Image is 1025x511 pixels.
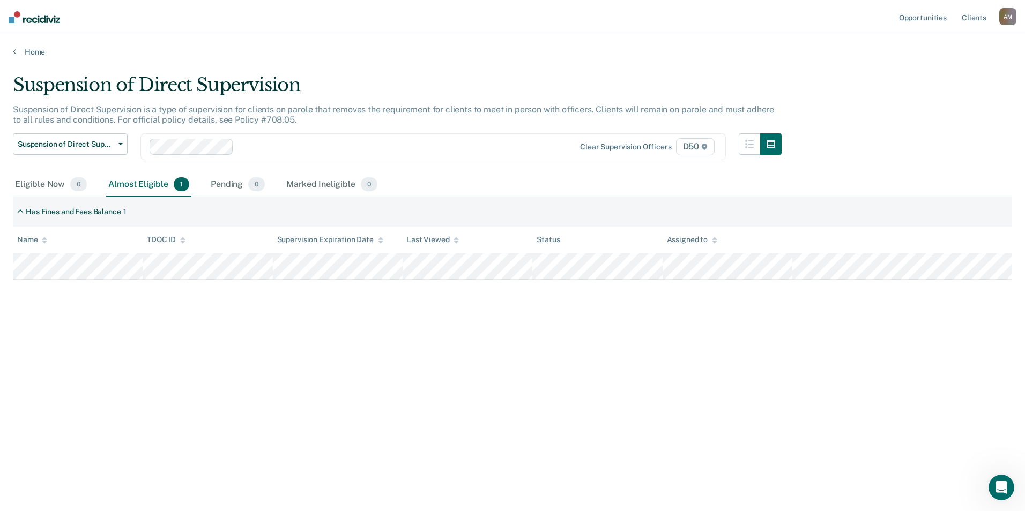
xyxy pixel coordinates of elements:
[248,177,265,191] span: 0
[284,173,380,197] div: Marked Ineligible0
[123,207,127,216] div: 1
[147,235,185,244] div: TDOC ID
[537,235,560,244] div: Status
[13,104,774,125] p: Suspension of Direct Supervision is a type of supervision for clients on parole that removes the ...
[13,74,782,104] div: Suspension of Direct Supervision
[667,235,717,244] div: Assigned to
[676,138,715,155] span: D50
[17,235,47,244] div: Name
[106,173,191,197] div: Almost Eligible1
[26,207,121,216] div: Has Fines and Fees Balance
[989,475,1014,500] iframe: Intercom live chat
[361,177,377,191] span: 0
[18,140,114,149] span: Suspension of Direct Supervision
[13,47,1012,57] a: Home
[999,8,1016,25] div: A M
[13,203,130,221] div: Has Fines and Fees Balance1
[999,8,1016,25] button: AM
[13,173,89,197] div: Eligible Now0
[209,173,267,197] div: Pending0
[407,235,459,244] div: Last Viewed
[277,235,383,244] div: Supervision Expiration Date
[580,142,671,152] div: Clear supervision officers
[174,177,189,191] span: 1
[9,11,60,23] img: Recidiviz
[13,133,128,155] button: Suspension of Direct Supervision
[70,177,87,191] span: 0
